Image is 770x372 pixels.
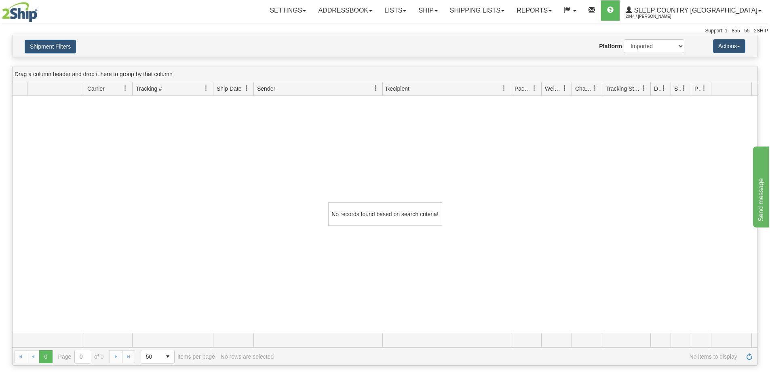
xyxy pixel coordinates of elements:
a: Pickup Status filter column settings [697,81,711,95]
span: Weight [545,85,562,93]
span: Tracking # [136,85,162,93]
span: Delivery Status [654,85,661,93]
div: grid grouping header [13,66,757,82]
a: Tracking Status filter column settings [637,81,650,95]
button: Shipment Filters [25,40,76,53]
span: Carrier [87,85,105,93]
span: Page 0 [39,350,52,363]
span: 50 [146,353,156,361]
div: Support: 1 - 855 - 55 - 2SHIP [2,28,768,34]
a: Delivery Status filter column settings [657,81,671,95]
a: Settings [264,0,312,21]
span: 2044 / [PERSON_NAME] [626,13,686,21]
button: Actions [713,39,745,53]
a: Sleep Country [GEOGRAPHIC_DATA] 2044 / [PERSON_NAME] [620,0,768,21]
span: Tracking Status [605,85,641,93]
span: items per page [141,350,215,363]
a: Lists [378,0,412,21]
iframe: chat widget [751,145,769,227]
a: Reports [511,0,558,21]
a: Ship Date filter column settings [240,81,253,95]
span: Sender [257,85,275,93]
span: Ship Date [217,85,241,93]
div: No rows are selected [221,353,274,360]
span: Charge [575,85,592,93]
a: Shipment Issues filter column settings [677,81,691,95]
span: Page sizes drop down [141,350,175,363]
a: Tracking # filter column settings [199,81,213,95]
a: Shipping lists [444,0,511,21]
img: logo2044.jpg [2,2,38,22]
span: select [161,350,174,363]
a: Packages filter column settings [527,81,541,95]
a: Carrier filter column settings [118,81,132,95]
span: Packages [515,85,532,93]
div: No records found based on search criteria! [328,202,442,226]
a: Addressbook [312,0,378,21]
a: Refresh [743,350,756,363]
a: Ship [412,0,443,21]
span: No items to display [279,353,737,360]
span: Page of 0 [58,350,104,363]
span: Pickup Status [694,85,701,93]
div: Send message [6,5,75,15]
span: Recipient [386,85,409,93]
a: Charge filter column settings [588,81,602,95]
a: Recipient filter column settings [497,81,511,95]
a: Sender filter column settings [369,81,382,95]
span: Sleep Country [GEOGRAPHIC_DATA] [632,7,757,14]
span: Shipment Issues [674,85,681,93]
label: Platform [599,42,622,50]
a: Weight filter column settings [558,81,572,95]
